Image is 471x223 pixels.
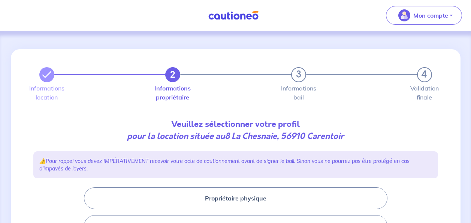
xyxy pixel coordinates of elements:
[33,118,438,142] p: Veuillez sélectionner votre profil
[165,85,180,100] label: Informations propriétaire
[127,130,344,142] em: pour la location située au
[205,11,262,20] img: Cautioneo
[165,67,180,82] button: 2
[39,158,410,172] em: Pour rappel vous devez IMPÉRATIVEMENT recevoir votre acte de cautionnement avant de signer le bai...
[39,157,432,172] p: ⚠️
[225,130,344,142] strong: 8 La Chesnaie, 56910 Carentoir
[386,6,462,25] button: illu_account_valid_menu.svgMon compte
[417,85,432,100] label: Validation finale
[291,85,306,100] label: Informations bail
[413,11,448,20] p: Mon compte
[84,187,387,209] button: Propriétaire physique
[398,9,410,21] img: illu_account_valid_menu.svg
[39,85,54,100] label: Informations location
